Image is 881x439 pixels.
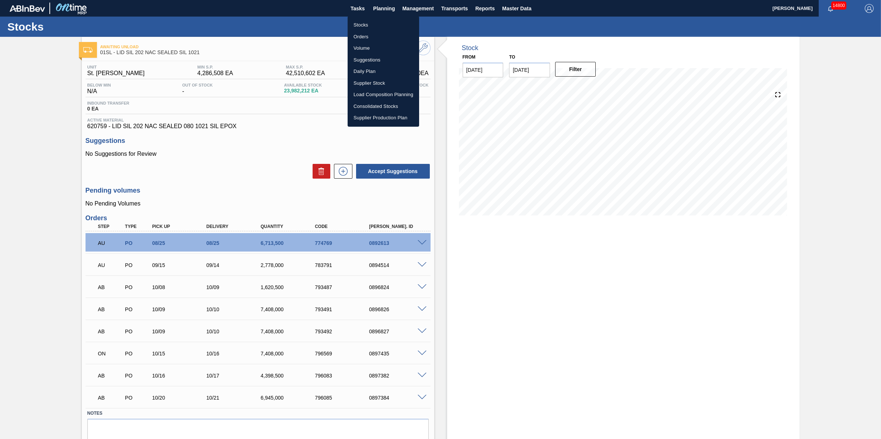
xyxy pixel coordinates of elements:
a: Daily Plan [348,66,419,77]
a: Orders [348,31,419,43]
a: Suggestions [348,54,419,66]
a: Consolidated Stocks [348,101,419,112]
a: Supplier Stock [348,77,419,89]
a: Supplier Production Plan [348,112,419,124]
a: Stocks [348,19,419,31]
a: Load Composition Planning [348,89,419,101]
a: Volume [348,42,419,54]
